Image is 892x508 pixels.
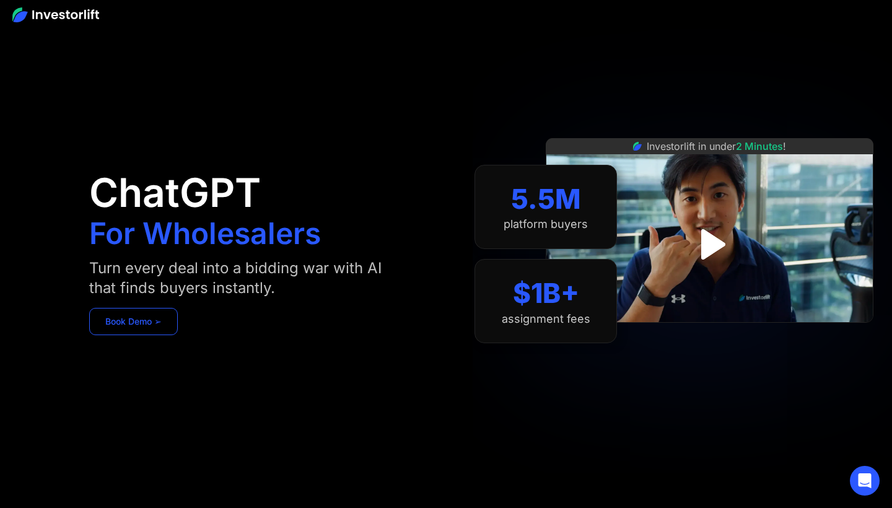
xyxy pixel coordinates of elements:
[513,277,579,310] div: $1B+
[647,139,786,154] div: Investorlift in under !
[736,140,783,152] span: 2 Minutes
[89,258,406,298] div: Turn every deal into a bidding war with AI that finds buyers instantly.
[617,329,803,344] iframe: Customer reviews powered by Trustpilot
[504,217,588,231] div: platform buyers
[511,183,581,216] div: 5.5M
[682,217,737,272] a: open lightbox
[89,173,261,212] h1: ChatGPT
[502,312,590,326] div: assignment fees
[850,466,880,496] div: Open Intercom Messenger
[89,219,321,248] h1: For Wholesalers
[89,308,178,335] a: Book Demo ➢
